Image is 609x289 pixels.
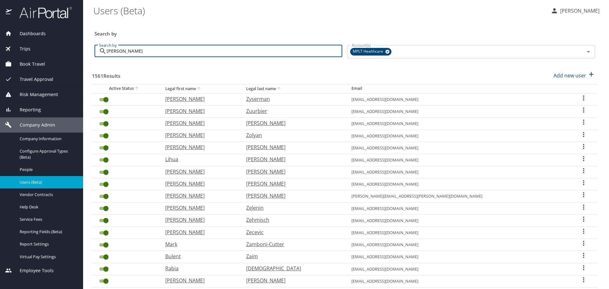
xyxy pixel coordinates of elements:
[20,179,75,185] span: Users (Beta)
[350,48,391,56] div: MPLT Healthcare
[93,1,546,20] h1: Users (Beta)
[92,69,120,80] h3: 1561 Results
[20,241,75,247] span: Report Settings
[246,277,339,284] p: [PERSON_NAME]
[548,5,602,16] button: [PERSON_NAME]
[12,61,45,68] span: Book Travel
[346,239,570,251] td: [EMAIL_ADDRESS][DOMAIN_NAME]
[553,72,586,79] p: Add new user
[12,91,58,98] span: Risk Management
[346,84,570,93] th: Email
[246,180,339,187] p: [PERSON_NAME]
[165,240,233,248] p: Mark
[165,265,233,272] p: Rabia
[558,7,599,15] p: [PERSON_NAME]
[246,265,339,272] p: [DEMOGRAPHIC_DATA]
[246,119,339,127] p: [PERSON_NAME]
[346,227,570,239] td: [EMAIL_ADDRESS][DOMAIN_NAME]
[276,86,282,92] button: sort
[196,86,202,92] button: sort
[12,76,53,83] span: Travel Approval
[165,119,233,127] p: [PERSON_NAME]
[20,216,75,222] span: Service Fees
[92,84,160,93] th: Active Status
[165,277,233,284] p: [PERSON_NAME]
[241,84,346,93] th: Legal last name
[246,107,339,115] p: Zuurbier
[246,95,339,103] p: Zyserman
[95,26,595,37] h3: Search by
[246,155,339,163] p: [PERSON_NAME]
[160,84,241,93] th: Legal first name
[346,263,570,275] td: [EMAIL_ADDRESS][DOMAIN_NAME]
[246,143,339,151] p: [PERSON_NAME]
[12,30,46,37] span: Dashboards
[165,180,233,187] p: [PERSON_NAME]
[346,130,570,142] td: [EMAIL_ADDRESS][DOMAIN_NAME]
[12,122,55,128] span: Company Admin
[246,228,339,236] p: Zecevic
[551,69,598,82] button: Add new user
[165,95,233,103] p: [PERSON_NAME]
[165,131,233,139] p: [PERSON_NAME]
[246,168,339,175] p: [PERSON_NAME]
[246,240,339,248] p: Zamboni-Cutter
[134,86,140,92] button: sort
[20,229,75,235] span: Reporting Fields (Beta)
[246,131,339,139] p: Zolyan
[346,202,570,214] td: [EMAIL_ADDRESS][DOMAIN_NAME]
[20,167,75,173] span: People
[346,154,570,166] td: [EMAIL_ADDRESS][DOMAIN_NAME]
[346,118,570,130] td: [EMAIL_ADDRESS][DOMAIN_NAME]
[165,168,233,175] p: [PERSON_NAME]
[20,254,75,260] span: Virtual Pay Settings
[6,6,12,19] img: icon-airportal.png
[165,155,233,163] p: Lihua
[246,253,339,260] p: Zaim
[350,48,387,55] span: MPLT Healthcare
[346,275,570,287] td: [EMAIL_ADDRESS][DOMAIN_NAME]
[246,192,339,200] p: [PERSON_NAME]
[12,267,54,274] span: Employee Tools
[107,45,342,57] input: Search by name or email
[346,166,570,178] td: [EMAIL_ADDRESS][DOMAIN_NAME]
[20,192,75,198] span: Vendor Contracts
[346,93,570,105] td: [EMAIL_ADDRESS][DOMAIN_NAME]
[165,107,233,115] p: [PERSON_NAME]
[165,228,233,236] p: [PERSON_NAME]
[165,216,233,224] p: [PERSON_NAME]
[346,190,570,202] td: [PERSON_NAME][EMAIL_ADDRESS][PERSON_NAME][DOMAIN_NAME]
[346,106,570,118] td: [EMAIL_ADDRESS][DOMAIN_NAME]
[346,142,570,154] td: [EMAIL_ADDRESS][DOMAIN_NAME]
[20,148,75,160] span: Configure Approval Types (Beta)
[346,178,570,190] td: [EMAIL_ADDRESS][DOMAIN_NAME]
[165,253,233,260] p: Bulent
[165,192,233,200] p: [PERSON_NAME]
[584,47,593,56] button: Open
[165,204,233,212] p: [PERSON_NAME]
[165,143,233,151] p: [PERSON_NAME]
[12,45,30,52] span: Trips
[246,204,339,212] p: Zelenin
[12,6,72,19] img: airportal-logo.png
[20,136,75,142] span: Company Information
[246,216,339,224] p: Zehmisch
[20,204,75,210] span: Help Desk
[346,214,570,227] td: [EMAIL_ADDRESS][DOMAIN_NAME]
[346,251,570,263] td: [EMAIL_ADDRESS][DOMAIN_NAME]
[12,106,41,113] span: Reporting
